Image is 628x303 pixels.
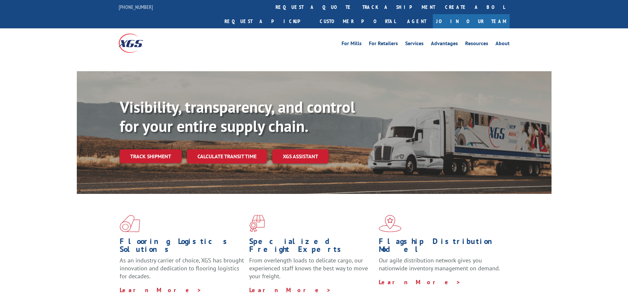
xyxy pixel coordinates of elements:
[249,215,265,232] img: xgs-icon-focused-on-flooring-red
[433,14,510,28] a: Join Our Team
[495,41,510,48] a: About
[379,215,402,232] img: xgs-icon-flagship-distribution-model-red
[249,237,374,257] h1: Specialized Freight Experts
[379,237,503,257] h1: Flagship Distribution Model
[405,41,424,48] a: Services
[401,14,433,28] a: Agent
[379,278,461,286] a: Learn More >
[249,257,374,286] p: From overlength loads to delicate cargo, our experienced staff knows the best way to move your fr...
[342,41,362,48] a: For Mills
[119,4,153,10] a: [PHONE_NUMBER]
[120,97,355,136] b: Visibility, transparency, and control for your entire supply chain.
[272,149,329,164] a: XGS ASSISTANT
[120,215,140,232] img: xgs-icon-total-supply-chain-intelligence-red
[120,286,202,294] a: Learn More >
[249,286,331,294] a: Learn More >
[120,257,244,280] span: As an industry carrier of choice, XGS has brought innovation and dedication to flooring logistics...
[120,149,182,163] a: Track shipment
[220,14,315,28] a: Request a pickup
[315,14,401,28] a: Customer Portal
[187,149,267,164] a: Calculate transit time
[120,237,244,257] h1: Flooring Logistics Solutions
[431,41,458,48] a: Advantages
[369,41,398,48] a: For Retailers
[465,41,488,48] a: Resources
[379,257,500,272] span: Our agile distribution network gives you nationwide inventory management on demand.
